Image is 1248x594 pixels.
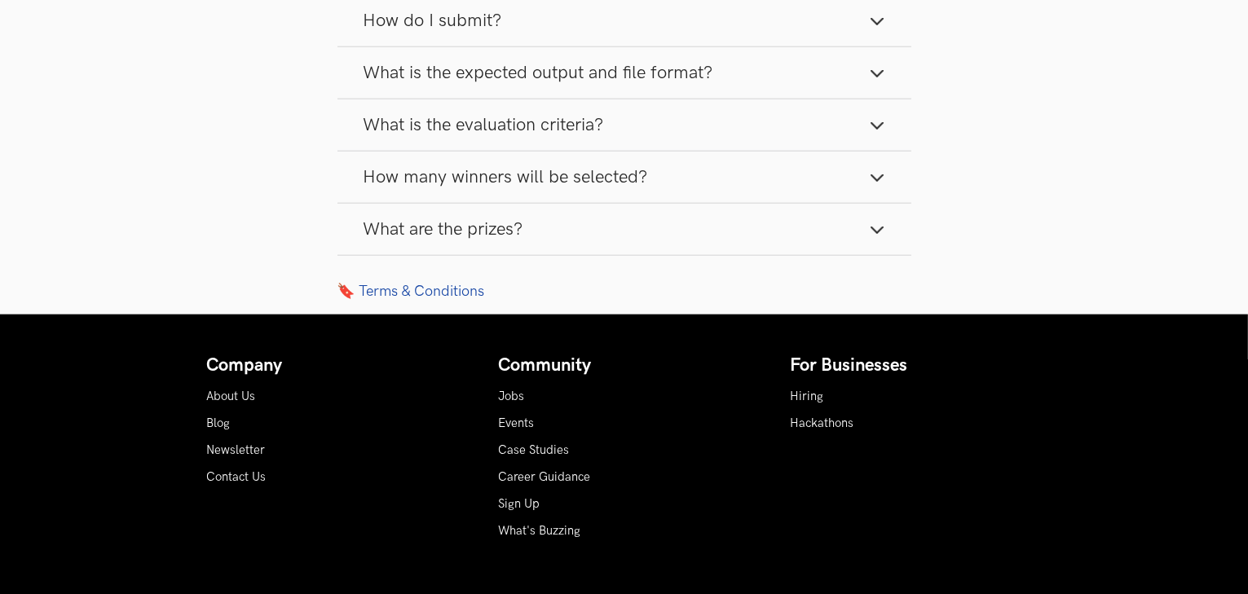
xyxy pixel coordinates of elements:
a: Sign Up [499,497,540,511]
a: About Us [207,389,256,403]
a: Newsletter [207,443,266,457]
a: Events [499,416,535,430]
a: Career Guidance [499,470,591,484]
button: What are the prizes? [337,204,911,255]
span: What is the expected output and file format? [364,62,713,84]
h4: Community [499,355,750,376]
a: Blog [207,416,231,430]
span: What is the evaluation criteria? [364,114,604,136]
h4: Company [207,355,458,376]
a: Hackathons [791,416,854,430]
span: How do I submit? [364,10,502,32]
a: What's Buzzing [499,524,581,538]
span: How many winners will be selected? [364,166,648,188]
a: Case Studies [499,443,570,457]
h4: For Businesses [791,355,1042,376]
a: Hiring [791,389,824,403]
a: Jobs [499,389,525,403]
a: Contact Us [207,470,267,484]
button: What is the expected output and file format? [337,47,911,99]
button: What is the evaluation criteria? [337,99,911,151]
button: How many winners will be selected? [337,152,911,203]
span: What are the prizes? [364,218,523,240]
a: 🔖 Terms & Conditions [337,282,911,300]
